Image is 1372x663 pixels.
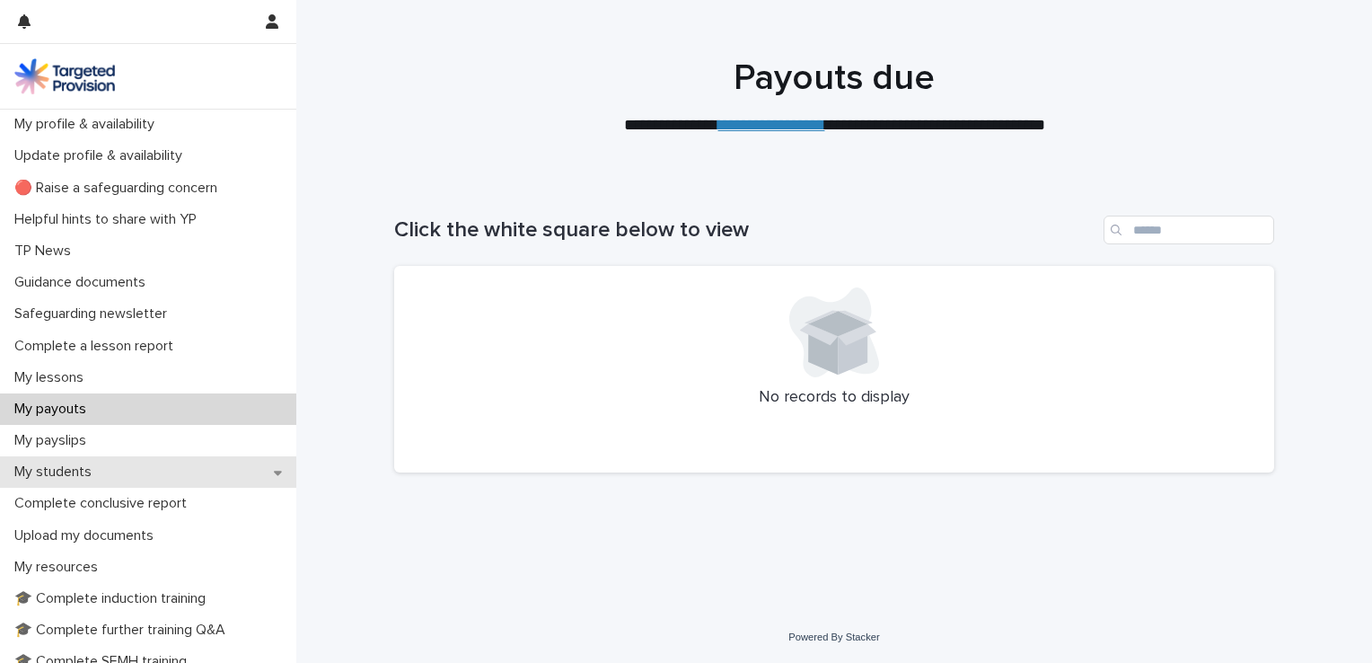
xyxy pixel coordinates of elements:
p: Helpful hints to share with YP [7,211,211,228]
p: My resources [7,559,112,576]
h1: Payouts due [394,57,1274,100]
p: TP News [7,243,85,260]
p: Update profile & availability [7,147,197,164]
p: My profile & availability [7,116,169,133]
p: Guidance documents [7,274,160,291]
a: Powered By Stacker [788,632,879,642]
p: 🔴 Raise a safeguarding concern [7,180,232,197]
input: Search [1104,216,1274,244]
p: Complete a lesson report [7,338,188,355]
p: Safeguarding newsletter [7,305,181,323]
p: Complete conclusive report [7,495,201,512]
p: My lessons [7,369,98,386]
h1: Click the white square below to view [394,217,1096,243]
img: M5nRWzHhSzIhMunXDL62 [14,58,115,94]
p: No records to display [416,388,1253,408]
p: 🎓 Complete further training Q&A [7,622,240,639]
p: My payslips [7,432,101,449]
p: Upload my documents [7,527,168,544]
p: My students [7,464,106,481]
p: My payouts [7,401,101,418]
p: 🎓 Complete induction training [7,590,220,607]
